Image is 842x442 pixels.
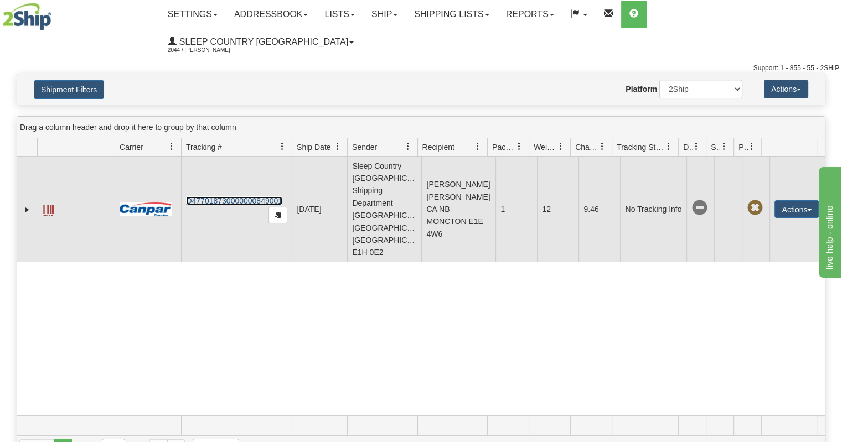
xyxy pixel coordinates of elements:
span: Delivery Status [683,142,693,153]
span: 2044 / [PERSON_NAME] [168,45,251,56]
button: Actions [774,200,819,218]
div: grid grouping header [17,117,825,138]
a: Label [43,200,54,217]
td: 12 [537,157,578,262]
span: Sleep Country [GEOGRAPHIC_DATA] [177,37,348,46]
a: Packages filter column settings [510,137,529,156]
a: Lists [316,1,363,28]
img: 14 - Canpar [120,202,172,216]
button: Shipment Filters [34,80,104,99]
span: Carrier [120,142,143,153]
a: Shipment Issues filter column settings [715,137,733,156]
a: Ship Date filter column settings [328,137,347,156]
button: Copy to clipboard [268,207,287,223]
td: No Tracking Info [620,157,686,262]
div: Support: 1 - 855 - 55 - 2SHIP [3,64,839,73]
span: Pickup Status [738,142,748,153]
a: Charge filter column settings [593,137,612,156]
span: Charge [575,142,598,153]
span: Weight [534,142,557,153]
a: Tracking Status filter column settings [659,137,678,156]
img: logo2044.jpg [3,3,51,30]
a: Addressbook [226,1,317,28]
span: Ship Date [297,142,330,153]
iframe: chat widget [817,164,841,277]
td: [DATE] [292,157,347,262]
a: Expand [22,204,33,215]
span: Tracking Status [617,142,665,153]
a: Weight filter column settings [551,137,570,156]
td: 1 [495,157,537,262]
span: Shipment Issues [711,142,720,153]
a: Ship [363,1,406,28]
button: Actions [764,80,808,98]
a: Tracking # filter column settings [273,137,292,156]
a: Settings [159,1,226,28]
span: Packages [492,142,515,153]
a: Recipient filter column settings [468,137,487,156]
label: Platform [626,84,657,95]
a: Pickup Status filter column settings [742,137,761,156]
span: Recipient [422,142,454,153]
td: 9.46 [578,157,620,262]
a: Delivery Status filter column settings [687,137,706,156]
a: Sleep Country [GEOGRAPHIC_DATA] 2044 / [PERSON_NAME] [159,28,362,56]
span: Sender [352,142,377,153]
a: Shipping lists [406,1,497,28]
div: live help - online [8,7,102,20]
span: No Tracking Info [691,200,707,216]
span: Pickup Not Assigned [747,200,762,216]
a: Sender filter column settings [399,137,417,156]
a: Carrier filter column settings [162,137,181,156]
span: Tracking # [186,142,222,153]
a: D477018730000000849001 [186,196,282,205]
td: [PERSON_NAME] [PERSON_NAME] CA NB MONCTON E1E 4W6 [421,157,495,262]
td: Sleep Country [GEOGRAPHIC_DATA] Shipping Department [GEOGRAPHIC_DATA] [GEOGRAPHIC_DATA] [GEOGRAPH... [347,157,421,262]
a: Reports [498,1,562,28]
